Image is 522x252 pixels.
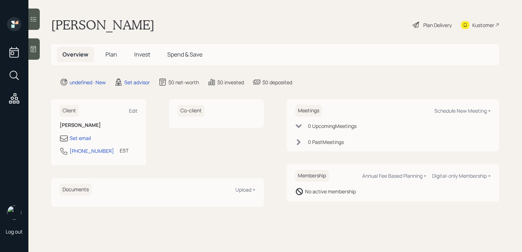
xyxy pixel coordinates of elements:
h6: Client [60,105,79,117]
div: No active membership [305,188,356,195]
h6: Membership [295,170,329,182]
div: Schedule New Meeting + [434,107,491,114]
div: $0 invested [217,79,244,86]
div: $0 deposited [262,79,292,86]
span: Plan [105,50,117,58]
div: Edit [129,107,138,114]
div: EST [120,147,129,154]
h6: Co-client [178,105,205,117]
span: Spend & Save [167,50,202,58]
div: 0 Past Meeting s [308,138,344,146]
div: Log out [6,228,23,235]
div: Kustomer [472,21,494,29]
div: Digital-only Membership + [432,172,491,179]
div: Plan Delivery [423,21,452,29]
h1: [PERSON_NAME] [51,17,154,33]
div: Upload + [235,186,255,193]
h6: Documents [60,184,92,195]
h6: Meetings [295,105,322,117]
span: Overview [62,50,88,58]
span: Invest [134,50,150,58]
div: Annual Fee Based Planning + [362,172,426,179]
div: undefined · New [70,79,106,86]
div: Set advisor [124,79,150,86]
div: $0 net-worth [168,79,199,86]
h6: [PERSON_NAME] [60,122,138,128]
div: [PHONE_NUMBER] [70,147,114,155]
div: 0 Upcoming Meeting s [308,122,357,130]
img: retirable_logo.png [7,205,21,220]
div: Set email [70,134,91,142]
